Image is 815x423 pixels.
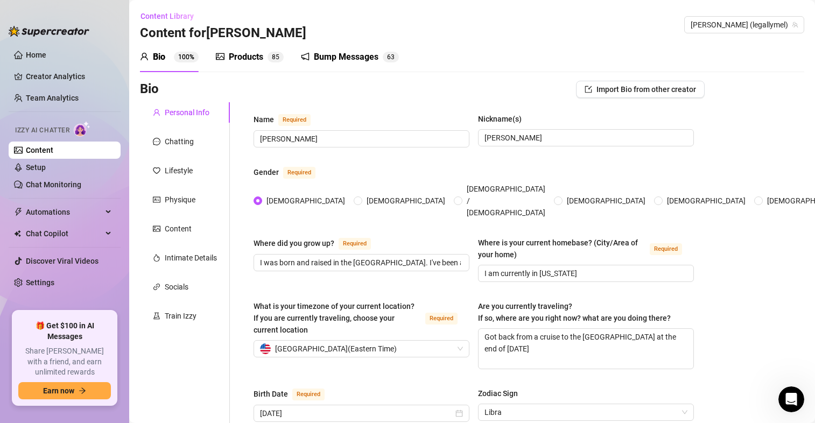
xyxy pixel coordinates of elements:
[478,237,645,260] div: Where is your current homebase? (City/Area of your home)
[478,387,518,399] div: Zodiac Sign
[7,4,27,25] button: go back
[283,167,315,179] span: Required
[31,6,48,23] img: Profile image for Ella
[153,254,160,262] span: fire
[216,52,224,61] span: picture
[478,237,694,260] label: Where is your current homebase? (City/Area of your home)
[47,167,198,199] div: Just wondering about all of the new bump messages in the account, was that a recent upgrade? Thanks!
[153,167,160,174] span: heart
[778,386,804,412] iframe: Intercom live chat
[425,313,458,325] span: Required
[478,302,671,322] span: Are you currently traveling? If so, where are you right now? what are you doing there?
[132,68,198,79] div: I still need help :(
[9,214,177,295] div: What's the email address of the affected person? If this issue involves someone from your team, p...
[254,166,327,179] label: Gender
[484,267,685,279] input: Where is your current homebase? (City/Area of your home)
[165,136,194,147] div: Chatting
[339,238,371,250] span: Required
[26,51,46,59] a: Home
[26,146,53,154] a: Content
[301,52,310,61] span: notification
[153,109,160,116] span: user
[254,114,274,125] div: Name
[275,341,397,357] span: [GEOGRAPHIC_DATA] ( Eastern Time )
[462,183,550,218] span: [DEMOGRAPHIC_DATA] / [DEMOGRAPHIC_DATA]
[276,53,279,61] span: 5
[314,51,378,64] div: Bump Messages
[9,26,89,37] img: logo-BBDzfeDw.svg
[140,52,149,61] span: user
[168,4,189,25] button: Home
[268,52,284,62] sup: 85
[153,51,165,64] div: Bio
[124,61,207,85] div: I still need help :(
[174,52,199,62] sup: 100%
[165,281,188,293] div: Socials
[17,341,25,349] button: Emoji picker
[254,387,336,400] label: Birth Date
[43,386,74,395] span: Earn now
[165,165,193,177] div: Lifestyle
[9,161,207,214] div: Melanie says…
[260,257,461,269] input: Where did you grow up?
[292,389,325,400] span: Required
[254,237,334,249] div: Where did you grow up?
[26,68,112,85] a: Creator Analytics
[14,230,21,237] img: Chat Copilot
[691,17,798,33] span: Melanie (legallymel)
[153,283,160,291] span: link
[563,195,650,207] span: [DEMOGRAPHIC_DATA]
[26,203,102,221] span: Automations
[52,13,134,24] p: The team can also help
[149,136,207,160] div: Legallymel
[26,225,102,242] span: Chat Copilot
[9,61,207,94] div: Melanie says…
[52,5,122,13] h1: [PERSON_NAME]
[165,223,192,235] div: Content
[596,85,696,94] span: Import Bio from other creator
[165,310,196,322] div: Train Izzy
[165,252,217,264] div: Intimate Details
[478,113,522,125] div: Nickname(s)
[484,404,687,420] span: Libra
[79,387,86,394] span: arrow-right
[51,341,60,349] button: Upload attachment
[254,113,322,126] label: Name
[9,214,207,319] div: Ella says…
[18,382,111,399] button: Earn nowarrow-right
[17,268,168,289] div: If it's related to billing, please provide the email linked to the subscription.
[140,8,202,25] button: Content Library
[478,113,529,125] label: Nickname(s)
[362,195,449,207] span: [DEMOGRAPHIC_DATA]
[9,136,207,161] div: Melanie says…
[254,302,414,334] span: What is your timezone of your current location? If you are currently traveling, choose your curre...
[153,196,160,203] span: idcard
[260,407,453,419] input: Birth Date
[383,52,399,62] sup: 63
[387,53,391,61] span: 6
[26,278,54,287] a: Settings
[478,387,525,399] label: Zodiac Sign
[272,53,276,61] span: 8
[17,100,168,121] div: What is the username of the affected account?
[153,225,160,232] span: picture
[26,94,79,102] a: Team Analytics
[260,343,271,354] img: us
[165,107,209,118] div: Personal Info
[189,4,208,24] div: Close
[262,195,349,207] span: [DEMOGRAPHIC_DATA]
[140,81,159,98] h3: Bio
[34,341,43,349] button: Gif picker
[479,329,693,369] textarea: Got back from a cruise to the [GEOGRAPHIC_DATA] at the end of [DATE]
[484,132,685,144] input: Nickname(s)
[153,312,160,320] span: experiment
[229,51,263,64] div: Products
[140,12,194,20] span: Content Library
[576,81,705,98] button: Import Bio from other creator
[254,166,279,178] div: Gender
[26,180,81,189] a: Chat Monitoring
[254,237,383,250] label: Where did you grow up?
[68,341,77,349] button: Start recording
[165,194,195,206] div: Physique
[278,114,311,126] span: Required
